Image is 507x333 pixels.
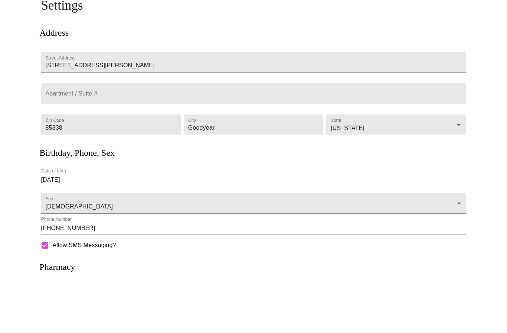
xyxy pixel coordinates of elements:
[41,169,66,173] label: Date of birth
[40,148,115,158] h3: Birthday, Phone, Sex
[326,114,466,135] div: [US_STATE]
[53,241,116,250] span: Allow SMS Messaging?
[41,193,466,214] div: [DEMOGRAPHIC_DATA]
[40,262,75,272] h3: Pharmacy
[41,217,72,222] label: Phone Number
[40,28,69,38] h3: Address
